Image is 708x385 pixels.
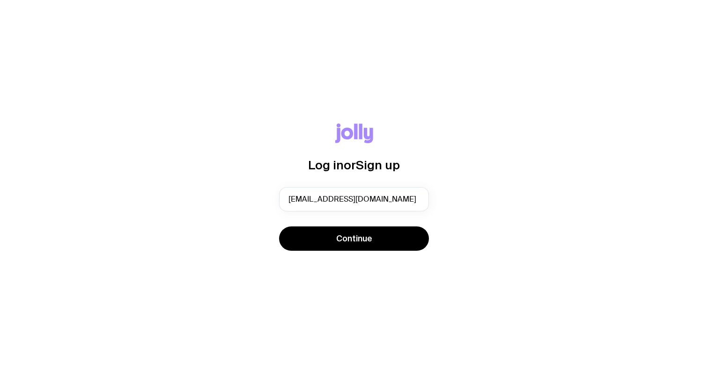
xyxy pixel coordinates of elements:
span: or [344,158,356,172]
span: Sign up [356,158,400,172]
span: Log in [308,158,344,172]
span: Continue [336,233,372,244]
input: you@email.com [279,187,429,211]
button: Continue [279,226,429,251]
